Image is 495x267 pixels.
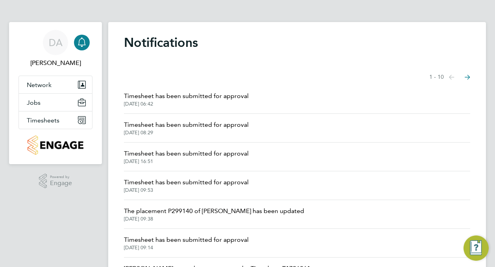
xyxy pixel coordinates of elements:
[27,99,41,106] span: Jobs
[27,81,52,89] span: Network
[124,91,249,107] a: Timesheet has been submitted for approval[DATE] 06:42
[19,111,92,129] button: Timesheets
[19,94,92,111] button: Jobs
[124,206,304,216] span: The placement P299140 of [PERSON_NAME] has been updated
[124,178,249,193] a: Timesheet has been submitted for approval[DATE] 09:53
[124,120,249,130] span: Timesheet has been submitted for approval
[18,30,92,68] a: DA[PERSON_NAME]
[124,178,249,187] span: Timesheet has been submitted for approval
[9,22,102,164] nav: Main navigation
[124,235,249,245] span: Timesheet has been submitted for approval
[50,180,72,187] span: Engage
[39,174,72,189] a: Powered byEngage
[124,235,249,251] a: Timesheet has been submitted for approval[DATE] 09:14
[124,101,249,107] span: [DATE] 06:42
[124,130,249,136] span: [DATE] 08:29
[124,149,249,165] a: Timesheet has been submitted for approval[DATE] 16:51
[464,235,489,261] button: Engage Resource Center
[124,158,249,165] span: [DATE] 16:51
[124,206,304,222] a: The placement P299140 of [PERSON_NAME] has been updated[DATE] 09:38
[124,187,249,193] span: [DATE] 09:53
[124,216,304,222] span: [DATE] 09:38
[124,91,249,101] span: Timesheet has been submitted for approval
[124,245,249,251] span: [DATE] 09:14
[49,37,63,48] span: DA
[124,35,470,50] h1: Notifications
[18,58,92,68] span: David Alvarez
[28,135,83,155] img: countryside-properties-logo-retina.png
[124,149,249,158] span: Timesheet has been submitted for approval
[429,73,444,81] span: 1 - 10
[124,120,249,136] a: Timesheet has been submitted for approval[DATE] 08:29
[27,117,59,124] span: Timesheets
[18,135,92,155] a: Go to home page
[429,69,470,85] nav: Select page of notifications list
[19,76,92,93] button: Network
[50,174,72,180] span: Powered by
